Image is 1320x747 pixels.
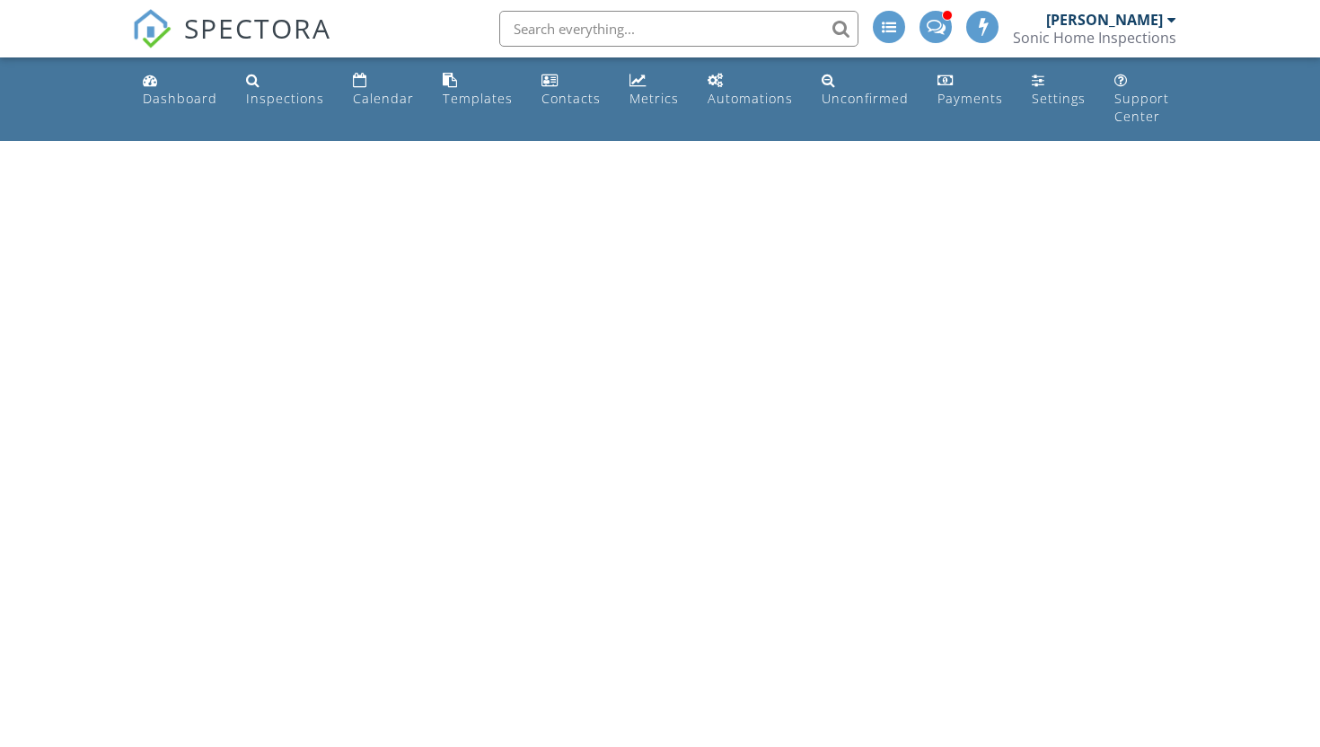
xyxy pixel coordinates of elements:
div: Automations [708,90,793,107]
a: Dashboard [136,65,224,116]
a: Settings [1025,65,1093,116]
div: Unconfirmed [822,90,909,107]
a: SPECTORA [132,24,331,62]
div: Metrics [629,90,679,107]
img: The Best Home Inspection Software - Spectora [132,9,172,48]
a: Payments [930,65,1010,116]
input: Search everything... [499,11,858,47]
a: Calendar [346,65,421,116]
span: SPECTORA [184,9,331,47]
div: Payments [937,90,1003,107]
div: Settings [1032,90,1086,107]
div: Dashboard [143,90,217,107]
div: Calendar [353,90,414,107]
a: Unconfirmed [814,65,916,116]
div: [PERSON_NAME] [1046,11,1163,29]
div: Sonic Home Inspections [1013,29,1176,47]
a: Support Center [1107,65,1184,134]
div: Templates [443,90,513,107]
a: Automations (Advanced) [700,65,800,116]
a: Templates [436,65,520,116]
a: Contacts [534,65,608,116]
div: Inspections [246,90,324,107]
a: Metrics [622,65,686,116]
div: Support Center [1114,90,1169,125]
div: Contacts [541,90,601,107]
a: Inspections [239,65,331,116]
